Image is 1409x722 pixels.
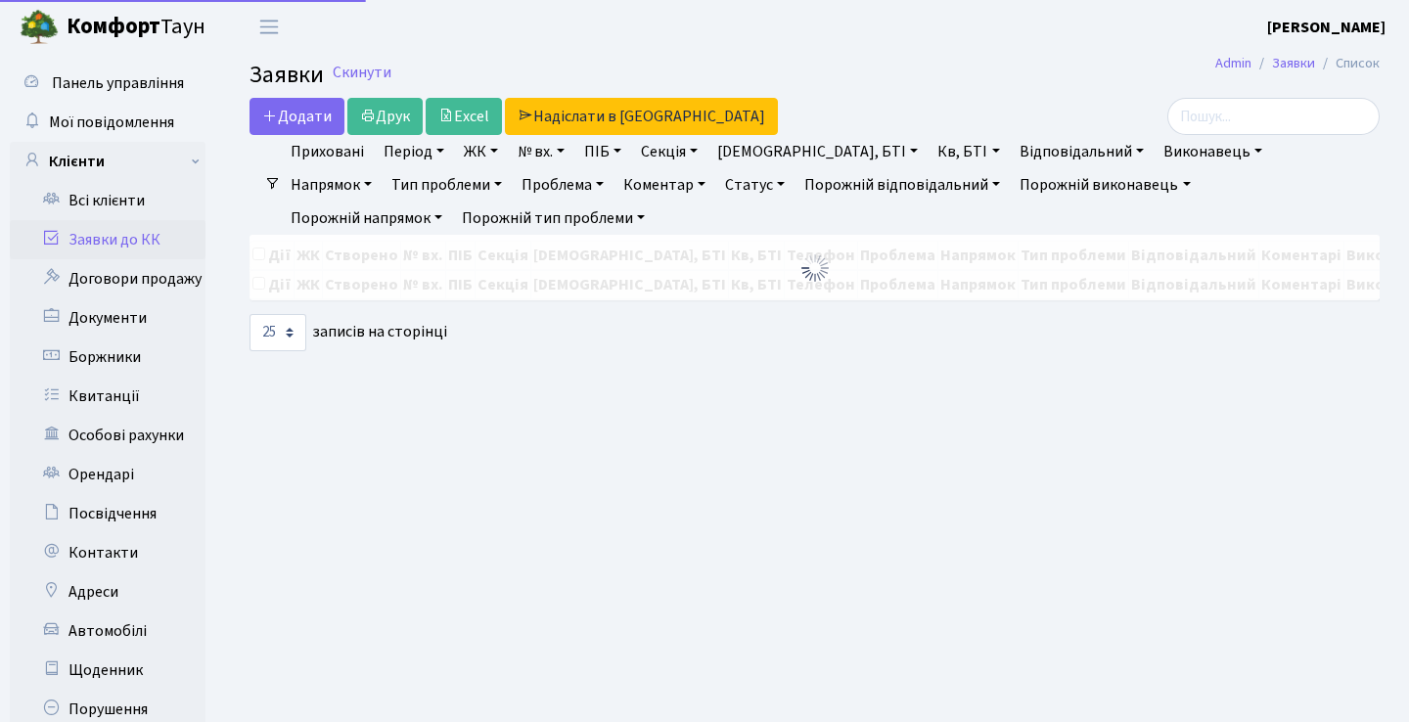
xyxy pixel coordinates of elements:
[10,651,205,690] a: Щоденник
[10,220,205,259] a: Заявки до КК
[49,112,174,133] span: Мої повідомлення
[1315,53,1380,74] li: Список
[250,314,306,351] select: записів на сторінці
[283,202,450,235] a: Порожній напрямок
[10,416,205,455] a: Особові рахунки
[709,135,926,168] a: [DEMOGRAPHIC_DATA], БТІ
[250,314,447,351] label: записів на сторінці
[10,64,205,103] a: Панель управління
[633,135,705,168] a: Секція
[10,572,205,611] a: Адреси
[250,58,324,92] span: Заявки
[376,135,452,168] a: Період
[1156,135,1270,168] a: Виконавець
[20,8,59,47] img: logo.png
[245,11,294,43] button: Переключити навігацію
[10,611,205,651] a: Автомобілі
[426,98,502,135] a: Excel
[283,168,380,202] a: Напрямок
[1186,43,1409,84] nav: breadcrumb
[10,142,205,181] a: Клієнти
[799,252,831,284] img: Обробка...
[10,103,205,142] a: Мої повідомлення
[67,11,160,42] b: Комфорт
[454,202,653,235] a: Порожній тип проблеми
[384,168,510,202] a: Тип проблеми
[1167,98,1380,135] input: Пошук...
[514,168,612,202] a: Проблема
[1012,168,1198,202] a: Порожній виконавець
[10,455,205,494] a: Орендарі
[10,298,205,338] a: Документи
[10,338,205,377] a: Боржники
[262,106,332,127] span: Додати
[52,72,184,94] span: Панель управління
[796,168,1008,202] a: Порожній відповідальний
[1267,17,1386,38] b: [PERSON_NAME]
[347,98,423,135] a: Друк
[456,135,506,168] a: ЖК
[505,98,778,135] a: Надіслати в [GEOGRAPHIC_DATA]
[510,135,572,168] a: № вх.
[283,135,372,168] a: Приховані
[1272,53,1315,73] a: Заявки
[333,64,391,82] a: Скинути
[67,11,205,44] span: Таун
[250,98,344,135] a: Додати
[1215,53,1251,73] a: Admin
[10,494,205,533] a: Посвідчення
[930,135,1007,168] a: Кв, БТІ
[1012,135,1152,168] a: Відповідальний
[576,135,629,168] a: ПІБ
[615,168,713,202] a: Коментар
[10,533,205,572] a: Контакти
[717,168,793,202] a: Статус
[10,181,205,220] a: Всі клієнти
[1267,16,1386,39] a: [PERSON_NAME]
[10,377,205,416] a: Квитанції
[10,259,205,298] a: Договори продажу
